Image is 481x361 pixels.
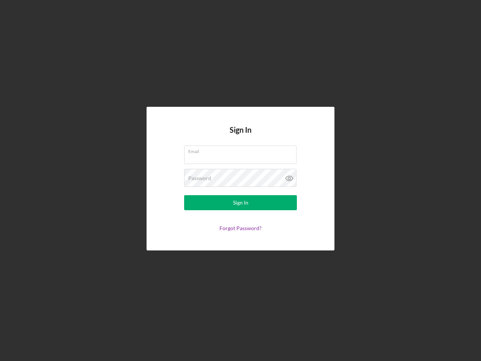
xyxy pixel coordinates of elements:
div: Sign In [233,195,248,210]
h4: Sign In [230,126,251,146]
button: Sign In [184,195,297,210]
a: Forgot Password? [219,225,262,231]
label: Password [188,175,211,181]
label: Email [188,146,296,154]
